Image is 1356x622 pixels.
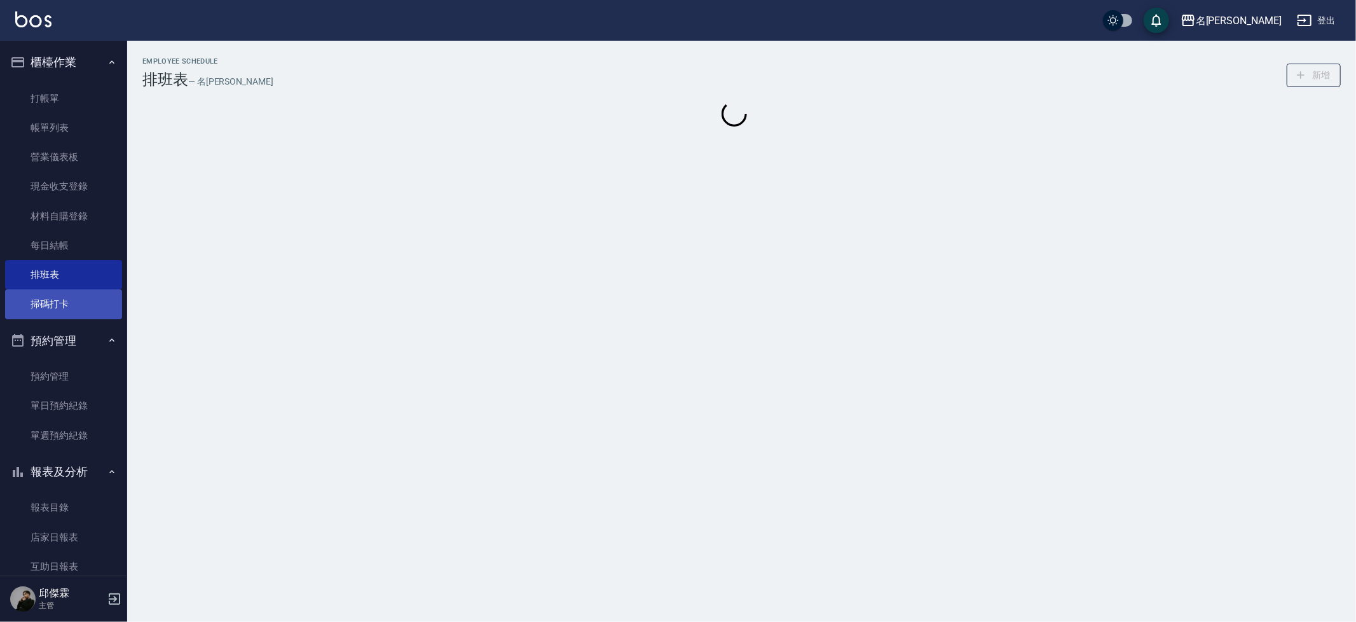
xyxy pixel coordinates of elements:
[5,231,122,260] a: 每日結帳
[5,113,122,142] a: 帳單列表
[1144,8,1169,33] button: save
[5,552,122,581] a: 互助日報表
[5,391,122,420] a: 單日預約紀錄
[5,362,122,391] a: 預約管理
[5,493,122,522] a: 報表目錄
[5,84,122,113] a: 打帳單
[5,324,122,357] button: 預約管理
[5,289,122,319] a: 掃碼打卡
[5,455,122,488] button: 報表及分析
[5,260,122,289] a: 排班表
[142,71,188,88] h3: 排班表
[5,46,122,79] button: 櫃檯作業
[1175,8,1287,34] button: 名[PERSON_NAME]
[142,57,273,66] h2: Employee Schedule
[39,600,104,611] p: 主管
[39,587,104,600] h5: 邱傑霖
[5,142,122,172] a: 營業儀表板
[1196,13,1282,29] div: 名[PERSON_NAME]
[15,11,51,27] img: Logo
[10,586,36,612] img: Person
[5,172,122,201] a: 現金收支登錄
[1292,9,1341,32] button: 登出
[5,202,122,231] a: 材料自購登錄
[5,523,122,552] a: 店家日報表
[5,421,122,450] a: 單週預約紀錄
[188,75,273,88] h6: — 名[PERSON_NAME]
